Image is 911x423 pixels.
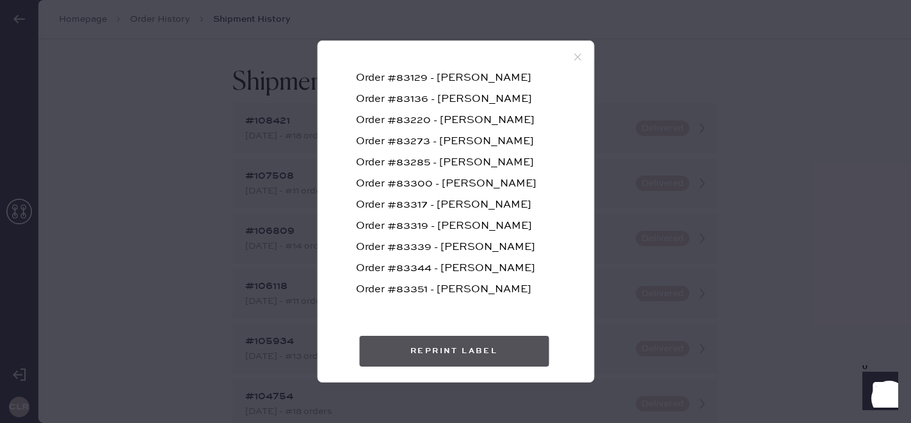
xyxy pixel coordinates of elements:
[356,73,555,94] div: Order #83129 - [PERSON_NAME]
[356,115,555,137] div: Order #83220 - [PERSON_NAME]
[359,336,552,367] a: Reprint Label
[356,200,555,221] div: Order #83317 - [PERSON_NAME]
[850,365,905,420] iframe: Front Chat
[356,158,555,179] div: Order #83285 - [PERSON_NAME]
[356,242,555,263] div: Order #83339 - [PERSON_NAME]
[356,52,555,73] div: Order #83108 - [PERSON_NAME]
[356,263,555,285] div: Order #83344 - [PERSON_NAME]
[356,137,555,158] div: Order #83273 - [PERSON_NAME]
[359,336,549,367] button: Reprint Label
[356,179,555,200] div: Order #83300 - [PERSON_NAME]
[356,221,555,242] div: Order #83319 - [PERSON_NAME]
[356,94,555,115] div: Order #83136 - [PERSON_NAME]
[356,285,555,306] div: Order #83351 - [PERSON_NAME]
